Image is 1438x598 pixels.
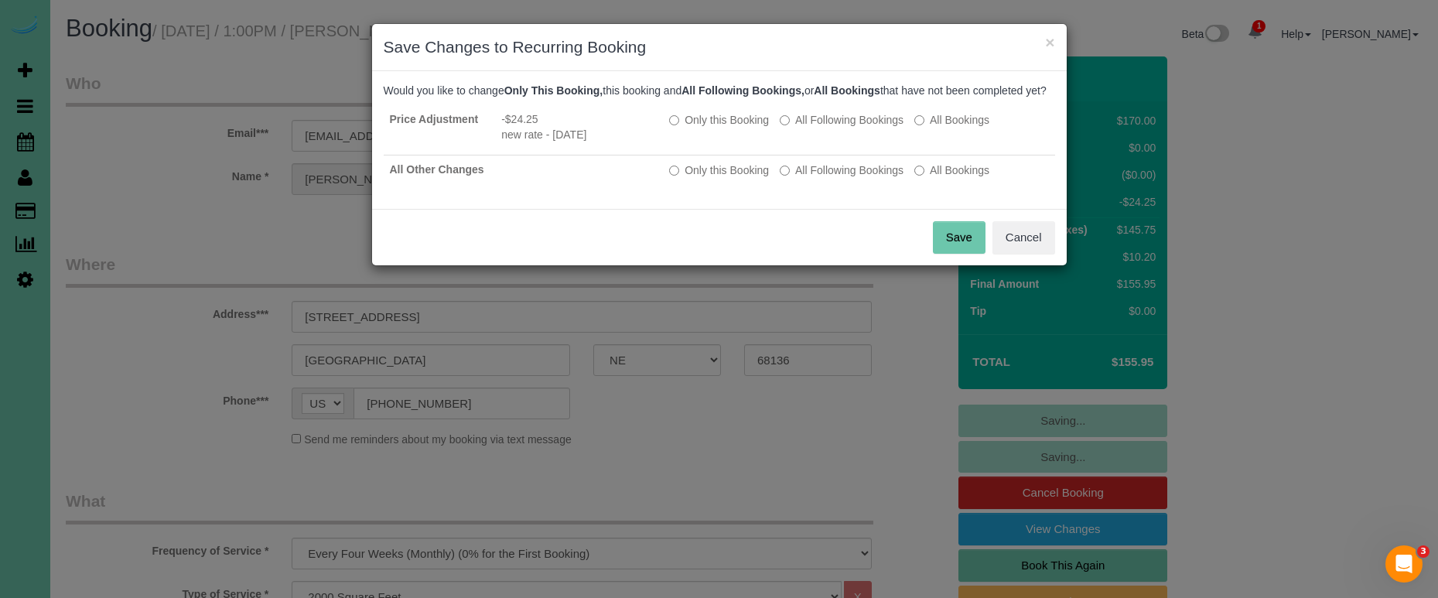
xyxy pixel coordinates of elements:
label: All other bookings in the series will remain the same. [669,162,769,178]
b: All Following Bookings, [681,84,804,97]
span: 3 [1417,545,1429,558]
label: All bookings that have not been completed yet will be changed. [914,162,989,178]
input: Only this Booking [669,115,679,125]
label: This and all the bookings after it will be changed. [780,112,903,128]
button: Save [933,221,985,254]
input: All Bookings [914,166,924,176]
input: All Bookings [914,115,924,125]
iframe: Intercom live chat [1385,545,1423,583]
b: All Bookings [814,84,880,97]
p: Would you like to change this booking and or that have not been completed yet? [384,83,1055,98]
input: All Following Bookings [780,115,790,125]
label: All bookings that have not been completed yet will be changed. [914,112,989,128]
button: × [1045,34,1054,50]
strong: Price Adjustment [390,113,479,125]
button: Cancel [992,221,1055,254]
h3: Save Changes to Recurring Booking [384,36,1055,59]
li: new rate - [DATE] [501,127,657,142]
li: -$24.25 [501,111,657,127]
input: Only this Booking [669,166,679,176]
b: Only This Booking, [504,84,603,97]
label: This and all the bookings after it will be changed. [780,162,903,178]
strong: All Other Changes [390,163,484,176]
input: All Following Bookings [780,166,790,176]
label: All other bookings in the series will remain the same. [669,112,769,128]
